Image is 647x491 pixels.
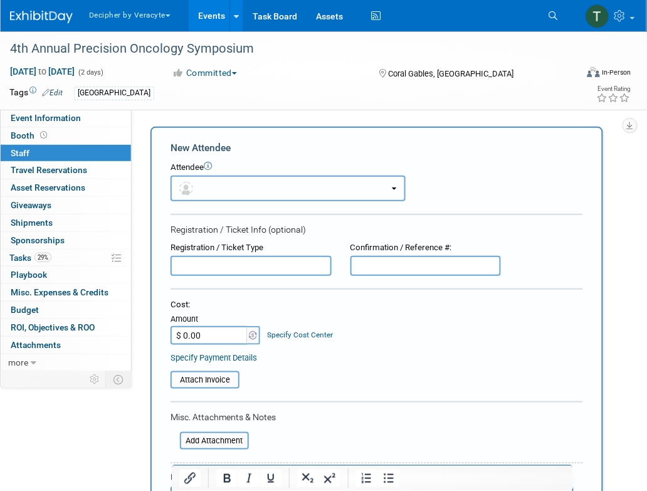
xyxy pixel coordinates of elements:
a: more [1,354,131,371]
span: Travel Reservations [11,165,87,175]
div: Registration / Ticket Info (optional) [171,223,583,236]
div: Registration / Ticket Type [171,242,332,254]
span: Booth [11,130,50,140]
span: Event Information [11,113,81,123]
span: Coral Gables, [GEOGRAPHIC_DATA] [388,69,513,78]
div: New Attendee [171,141,583,155]
div: Event Rating [597,86,631,92]
div: Amount [171,314,261,326]
span: to [36,66,48,77]
a: Staff [1,145,131,162]
span: Playbook [11,270,47,280]
span: Asset Reservations [11,182,85,193]
span: Booth not reserved yet [38,130,50,140]
button: Committed [167,66,243,79]
span: [DATE] [DATE] [9,66,75,77]
span: Sponsorships [11,235,65,245]
td: Personalize Event Tab Strip [84,371,106,388]
a: Sponsorships [1,232,131,249]
a: Budget [1,302,131,319]
span: Tasks [9,253,51,263]
img: ExhibitDay [10,11,73,23]
div: Attendee [171,162,583,174]
a: Travel Reservations [1,162,131,179]
div: Notes [171,472,574,484]
a: Misc. Expenses & Credits [1,284,131,301]
span: Giveaways [11,200,51,210]
a: Attachments [1,337,131,354]
a: ROI, Objectives & ROO [1,319,131,336]
img: Format-Inperson.png [587,67,600,77]
span: ROI, Objectives & ROO [11,322,95,332]
td: Toggle Event Tabs [106,371,132,388]
a: Event Information [1,110,131,127]
div: Misc. Attachments & Notes [171,411,583,423]
div: Confirmation / Reference #: [350,242,501,254]
a: Shipments [1,214,131,231]
div: 4th Annual Precision Oncology Symposium [6,38,569,60]
a: Tasks29% [1,250,131,267]
a: Playbook [1,267,131,283]
span: 29% [34,253,51,262]
span: Budget [11,305,39,315]
div: Cost: [171,299,583,311]
a: Specify Cost Center [268,330,334,339]
div: In-Person [602,68,631,77]
a: Giveaways [1,197,131,214]
a: Edit [42,88,63,97]
div: Event Format [535,65,631,84]
a: Specify Payment Details [171,353,257,362]
img: Tony Alvarado [586,4,609,28]
span: Misc. Expenses & Credits [11,287,108,297]
span: more [8,357,28,367]
span: Shipments [11,218,53,228]
div: [GEOGRAPHIC_DATA] [74,87,154,100]
span: Attachments [11,340,61,350]
a: Asset Reservations [1,179,131,196]
span: Staff [11,148,29,158]
span: (2 days) [77,68,103,77]
body: Rich Text Area. Press ALT-0 for help. [7,5,394,18]
td: Tags [9,86,63,100]
a: Booth [1,127,131,144]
